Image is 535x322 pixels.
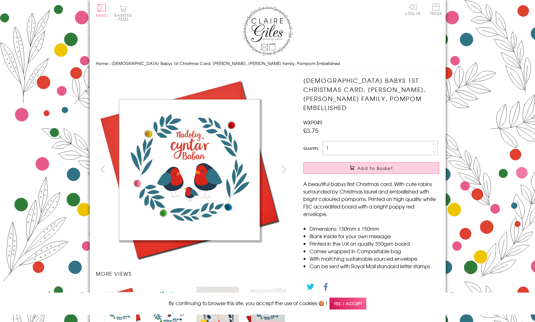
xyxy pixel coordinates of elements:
[115,5,132,21] button: Basket0 items
[109,60,110,66] span: ›
[111,60,340,66] span: [DEMOGRAPHIC_DATA] Babys 1st Christmas Card, [PERSON_NAME], [PERSON_NAME] family, Pompom Embellished
[96,57,439,70] nav: breadcrumbs
[310,240,439,247] li: Printed in the U.K on quality 350gsm board
[303,145,318,151] label: Quantity
[429,3,443,15] span: Trade
[291,76,478,264] img: Welsh Babys 1st Christmas Card, Nadolig Llawen, Robin family, Pompom Embellished
[96,60,108,66] a: Home
[277,162,291,176] button: next
[357,165,393,171] span: Add to Basket
[96,270,291,277] h3: More views
[243,6,293,56] img: Claire Giles Greetings Cards
[310,247,439,255] li: Comes wrapped in Compostable bag
[303,126,319,135] span: £3.75
[96,4,108,17] button: Menu
[310,262,439,270] li: Can be sent with Royal Mail standard letter stamps
[303,118,322,126] span: WXP049
[329,298,366,310] span: Yes, I accept
[117,13,132,22] span: 0 items
[310,255,439,262] li: With matching sustainable sourced envelope
[310,225,439,232] li: Dimensions: 150mm x 150mm
[96,162,110,176] button: prev
[429,3,443,17] a: Trade
[96,13,108,18] span: Menu
[405,3,420,15] a: Log In
[303,162,439,174] button: Add to Basket
[310,232,439,240] li: Blank inside for your own message
[303,76,439,112] h1: [DEMOGRAPHIC_DATA] Babys 1st Christmas Card, [PERSON_NAME], [PERSON_NAME] family, Pompom Embellished
[96,76,283,264] img: Welsh Babys 1st Christmas Card, Nadolig Llawen, Robin family, Pompom Embellished
[303,180,439,218] p: A beautiful babys first Christmas card. With cute robins surrounded by Christmas laurel and embel...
